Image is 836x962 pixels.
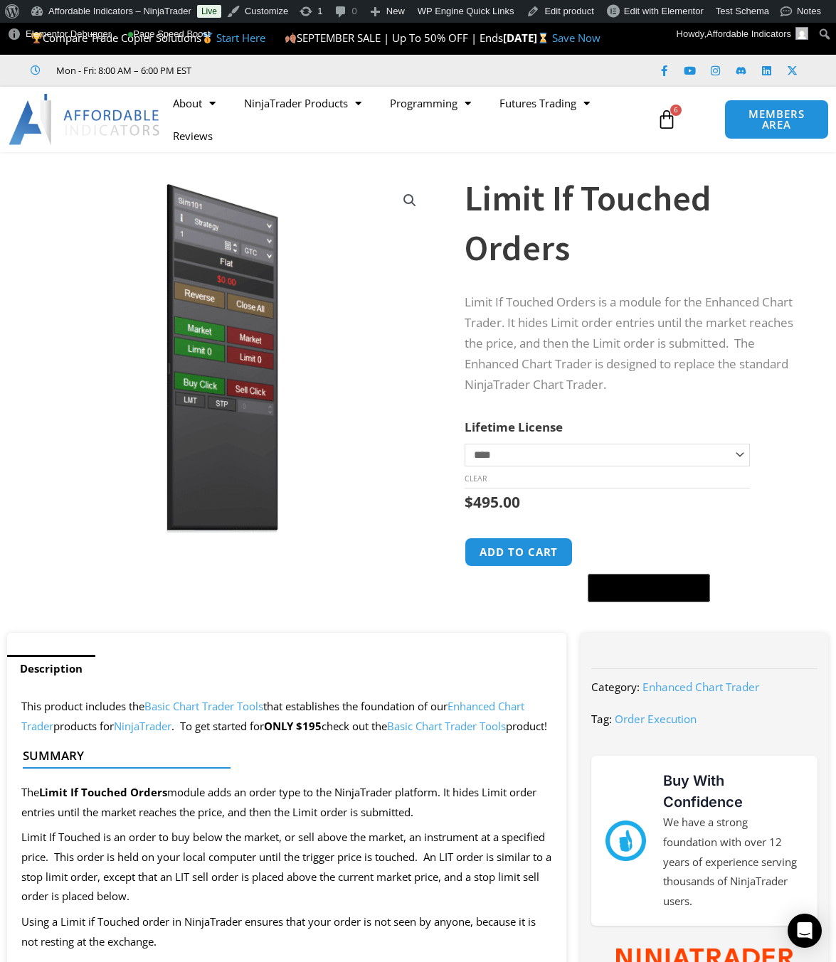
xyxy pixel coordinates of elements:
a: View full-screen image gallery [397,188,423,213]
strong: ONLY $195 [264,719,322,733]
a: Order Execution [615,712,697,726]
img: BasicTools [11,177,433,540]
img: LogoAI | Affordable Indicators – NinjaTrader [9,94,162,145]
a: Reviews [159,119,227,152]
a: Futures Trading [485,87,604,119]
span: SEPTEMBER SALE | Up To 50% OFF | Ends [285,31,503,45]
img: 🍂 [285,33,296,43]
p: Using a Limit if Touched order in NinjaTrader ensures that your order is not seen by anyone, beca... [21,912,552,952]
h3: Buy With Confidence [663,770,803,813]
iframe: Customer reviews powered by Trustpilot [211,63,425,78]
p: Limit If Touched is an order to buy below the market, or sell above the market, an instrument at ... [21,828,552,907]
span: check out the product! [322,719,547,733]
h1: Limit If Touched Orders [465,173,800,273]
a: Enhanced Chart Trader [642,680,759,694]
button: Buy with GPay [588,574,710,602]
a: Save Now [552,31,600,45]
nav: Menu [159,87,652,152]
span: $ [465,492,473,512]
bdi: 495.00 [465,492,520,512]
img: ⌛ [538,33,549,43]
p: The module adds an order type to the NinjaTrader platform. It hides Limit order entries until the... [21,783,552,823]
iframe: Secure express checkout frame [585,535,713,570]
a: Description [7,655,95,683]
a: Live [197,5,221,18]
a: Programming [376,87,485,119]
span: Mon - Fri: 8:00 AM – 6:00 PM EST [53,62,191,79]
p: We have a strong foundation with over 12 years of experience serving thousands of NinjaTrader users. [663,813,803,912]
strong: Limit If Touched Orders [39,785,167,799]
a: Basic Chart Trader Tools [144,699,263,713]
a: Howdy, [672,23,814,46]
span: Edit with Elementor [624,6,704,16]
a: Basic Chart Trader Tools [387,719,506,733]
a: About [159,87,230,119]
div: Open Intercom Messenger [788,914,822,948]
a: NinjaTrader [114,719,171,733]
span: Tag: [591,712,612,726]
a: Enhanced Chart Trader [21,699,524,733]
img: mark thumbs good 43913 | Affordable Indicators – NinjaTrader [605,821,646,861]
span: Affordable Indicators [707,28,791,39]
a: NinjaTrader Products [230,87,376,119]
h4: Summary [23,749,539,763]
button: Add to cart [465,538,573,567]
label: Lifetime License [465,419,563,435]
p: Limit If Touched Orders is a module for the Enhanced Chart Trader. It hides Limit order entries u... [465,292,800,395]
span: MEMBERS AREA [739,109,814,130]
a: Clear options [465,474,487,483]
a: MEMBERS AREA [724,100,829,139]
iframe: PayPal Message 1 [465,611,800,624]
a: 6 [635,99,698,140]
span: Category: [591,680,640,694]
span: 6 [670,105,682,116]
a: Start Here [216,31,265,45]
a: Page Speed Boost [118,23,216,46]
p: This product includes the that establishes the foundation of our products for . To get started for [21,697,552,737]
strong: [DATE] [503,31,552,45]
